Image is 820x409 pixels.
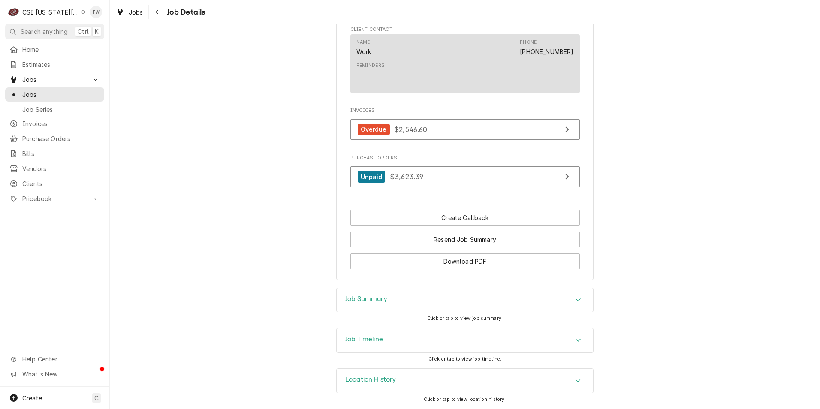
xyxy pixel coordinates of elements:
[22,105,100,114] span: Job Series
[358,171,386,183] div: Unpaid
[337,328,593,352] div: Accordion Header
[22,370,99,379] span: What's New
[22,164,100,173] span: Vendors
[22,90,100,99] span: Jobs
[336,328,594,353] div: Job Timeline
[350,155,580,192] div: Purchase Orders
[22,134,100,143] span: Purchase Orders
[356,39,371,56] div: Name
[22,45,100,54] span: Home
[356,39,370,46] div: Name
[5,192,104,206] a: Go to Pricebook
[428,356,501,362] span: Click or tap to view job timeline.
[22,355,99,364] span: Help Center
[350,210,580,226] button: Create Callback
[356,79,362,88] div: —
[21,27,68,36] span: Search anything
[129,8,143,17] span: Jobs
[427,316,503,321] span: Click or tap to view job summary.
[337,369,593,393] button: Accordion Details Expand Trigger
[5,117,104,131] a: Invoices
[5,102,104,117] a: Job Series
[350,34,580,93] div: Contact
[337,369,593,393] div: Accordion Header
[356,62,385,88] div: Reminders
[358,124,390,135] div: Overdue
[5,367,104,381] a: Go to What's New
[350,210,580,269] div: Button Group
[8,6,20,18] div: CSI Kansas City's Avatar
[22,60,100,69] span: Estimates
[345,335,383,343] h3: Job Timeline
[350,226,580,247] div: Button Group Row
[5,87,104,102] a: Jobs
[394,125,427,133] span: $2,546.60
[350,107,580,114] span: Invoices
[345,376,396,384] h3: Location History
[350,107,580,144] div: Invoices
[350,232,580,247] button: Resend Job Summary
[350,34,580,97] div: Client Contact List
[520,39,537,46] div: Phone
[90,6,102,18] div: TW
[337,288,593,312] button: Accordion Details Expand Trigger
[356,62,385,69] div: Reminders
[164,6,205,18] span: Job Details
[5,177,104,191] a: Clients
[356,47,371,56] div: Work
[350,166,580,187] a: View Purchase Order
[350,210,580,226] div: Button Group Row
[336,368,594,393] div: Location History
[350,26,580,33] span: Client Contact
[22,119,100,128] span: Invoices
[8,6,20,18] div: C
[5,147,104,161] a: Bills
[112,5,147,19] a: Jobs
[5,24,104,39] button: Search anythingCtrlK
[5,162,104,176] a: Vendors
[5,132,104,146] a: Purchase Orders
[95,27,99,36] span: K
[350,155,580,162] span: Purchase Orders
[520,39,573,56] div: Phone
[337,328,593,352] button: Accordion Details Expand Trigger
[5,42,104,57] a: Home
[5,72,104,87] a: Go to Jobs
[22,179,100,188] span: Clients
[350,247,580,269] div: Button Group Row
[90,6,102,18] div: Tori Warrick's Avatar
[350,253,580,269] button: Download PDF
[78,27,89,36] span: Ctrl
[151,5,164,19] button: Navigate back
[424,397,506,402] span: Click or tap to view location history.
[22,194,87,203] span: Pricebook
[350,26,580,97] div: Client Contact
[345,295,387,303] h3: Job Summary
[336,288,594,313] div: Job Summary
[5,352,104,366] a: Go to Help Center
[22,75,87,84] span: Jobs
[356,70,362,79] div: —
[350,119,580,140] a: View Invoice
[520,48,573,55] a: [PHONE_NUMBER]
[390,172,423,181] span: $3,623.39
[22,394,42,402] span: Create
[94,394,99,403] span: C
[337,288,593,312] div: Accordion Header
[22,8,79,17] div: CSI [US_STATE][GEOGRAPHIC_DATA]
[22,149,100,158] span: Bills
[5,57,104,72] a: Estimates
